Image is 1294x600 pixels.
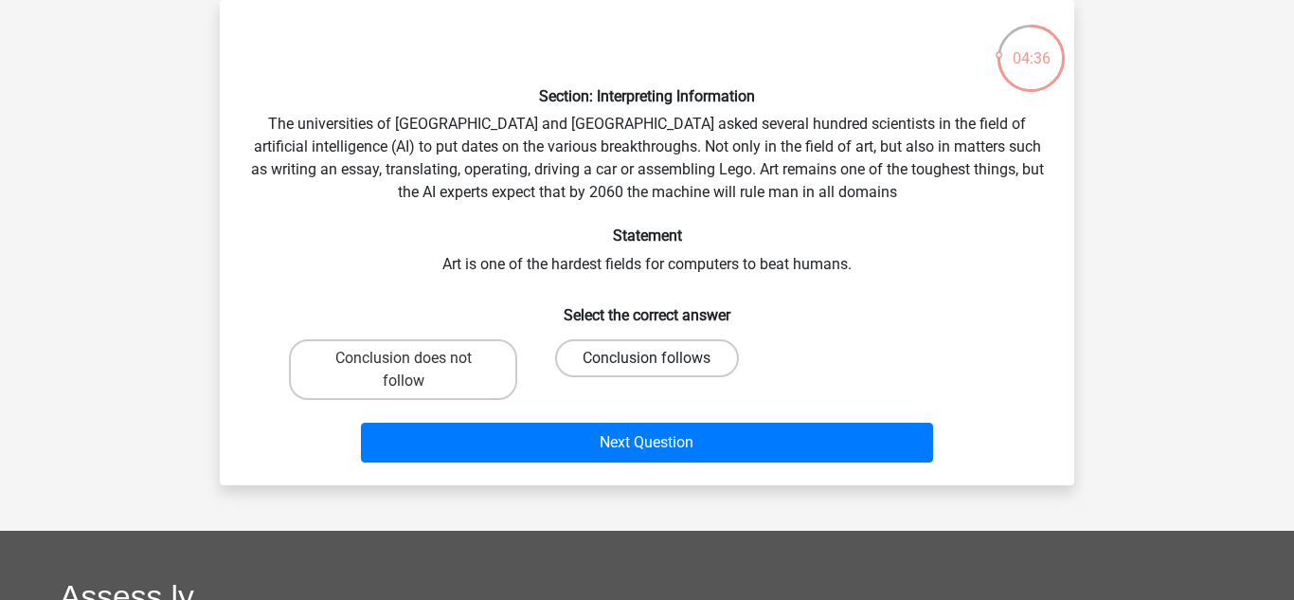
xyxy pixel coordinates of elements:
[289,339,517,400] label: Conclusion does not follow
[555,339,738,377] label: Conclusion follows
[996,23,1067,70] div: 04:36
[250,87,1044,105] h6: Section: Interpreting Information
[361,423,934,463] button: Next Question
[250,227,1044,245] h6: Statement
[250,291,1044,324] h6: Select the correct answer
[227,15,1067,470] div: The universities of [GEOGRAPHIC_DATA] and [GEOGRAPHIC_DATA] asked several hundred scientists in t...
